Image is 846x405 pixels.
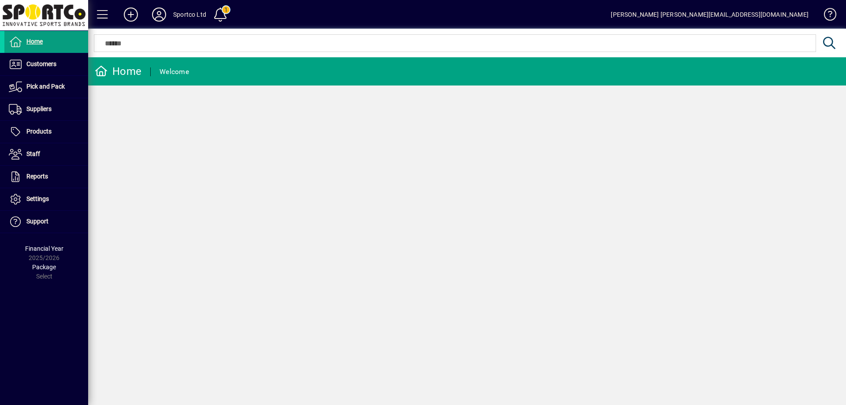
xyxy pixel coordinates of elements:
[4,188,88,210] a: Settings
[26,38,43,45] span: Home
[117,7,145,22] button: Add
[4,143,88,165] a: Staff
[4,166,88,188] a: Reports
[4,211,88,233] a: Support
[4,53,88,75] a: Customers
[95,64,141,78] div: Home
[32,264,56,271] span: Package
[611,7,809,22] div: [PERSON_NAME] [PERSON_NAME][EMAIL_ADDRESS][DOMAIN_NAME]
[26,173,48,180] span: Reports
[4,121,88,143] a: Products
[4,98,88,120] a: Suppliers
[26,128,52,135] span: Products
[26,83,65,90] span: Pick and Pack
[4,76,88,98] a: Pick and Pack
[26,218,48,225] span: Support
[26,105,52,112] span: Suppliers
[145,7,173,22] button: Profile
[26,150,40,157] span: Staff
[25,245,63,252] span: Financial Year
[817,2,835,30] a: Knowledge Base
[160,65,189,79] div: Welcome
[26,195,49,202] span: Settings
[173,7,206,22] div: Sportco Ltd
[26,60,56,67] span: Customers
